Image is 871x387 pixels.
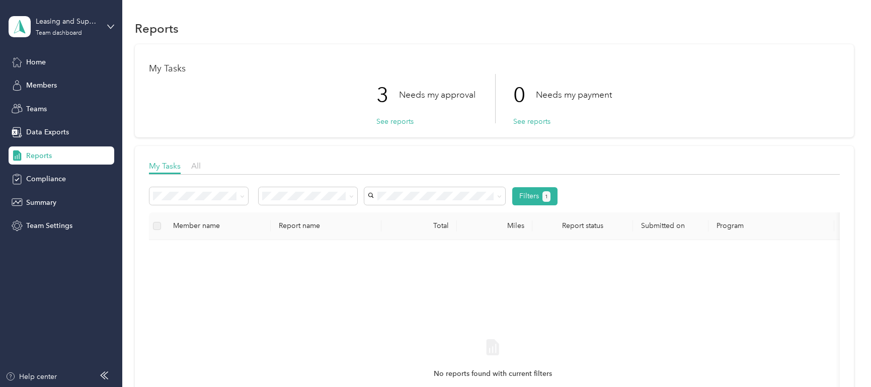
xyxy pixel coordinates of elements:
[376,116,414,127] button: See reports
[815,331,871,387] iframe: Everlance-gr Chat Button Frame
[26,57,46,67] span: Home
[376,74,399,116] p: 3
[26,220,72,231] span: Team Settings
[149,161,181,171] span: My Tasks
[399,89,476,101] p: Needs my approval
[465,221,524,230] div: Miles
[633,212,708,240] th: Submitted on
[513,116,550,127] button: See reports
[26,80,57,91] span: Members
[26,174,66,184] span: Compliance
[271,212,381,240] th: Report name
[26,150,52,161] span: Reports
[165,212,271,240] th: Member name
[434,368,552,379] span: No reports found with current filters
[542,191,551,202] button: 1
[26,104,47,114] span: Teams
[173,221,263,230] div: Member name
[545,192,548,201] span: 1
[191,161,201,171] span: All
[513,74,536,116] p: 0
[708,212,834,240] th: Program
[512,187,558,205] button: Filters1
[26,197,56,208] span: Summary
[540,221,625,230] span: Report status
[26,127,69,137] span: Data Exports
[36,16,99,27] div: Leasing and Supportive Services
[135,23,179,34] h1: Reports
[536,89,612,101] p: Needs my payment
[6,371,57,382] button: Help center
[389,221,449,230] div: Total
[36,30,82,36] div: Team dashboard
[149,63,840,74] h1: My Tasks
